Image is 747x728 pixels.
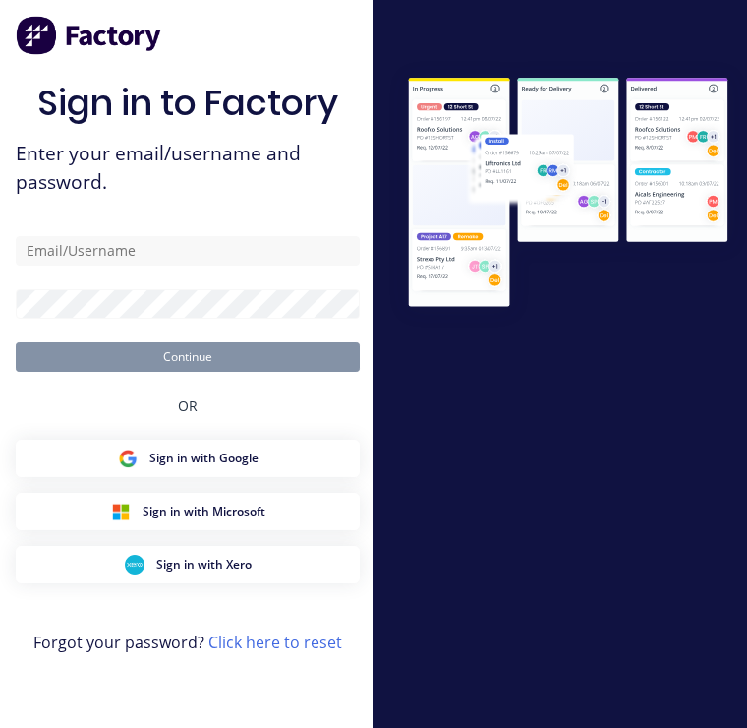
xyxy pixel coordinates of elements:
[33,631,342,654] span: Forgot your password?
[208,632,342,653] a: Click here to reset
[125,555,144,575] img: Xero Sign in
[149,450,259,467] span: Sign in with Google
[16,440,360,477] button: Google Sign inSign in with Google
[178,372,198,440] div: OR
[143,503,265,520] span: Sign in with Microsoft
[16,342,360,372] button: Continue
[37,82,338,124] h1: Sign in to Factory
[389,60,747,328] img: Sign in
[16,140,360,197] span: Enter your email/username and password.
[16,546,360,583] button: Xero Sign inSign in with Xero
[16,493,360,530] button: Microsoft Sign inSign in with Microsoft
[118,449,138,468] img: Google Sign in
[16,16,163,55] img: Factory
[111,502,131,521] img: Microsoft Sign in
[156,556,252,574] span: Sign in with Xero
[16,236,360,266] input: Email/Username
